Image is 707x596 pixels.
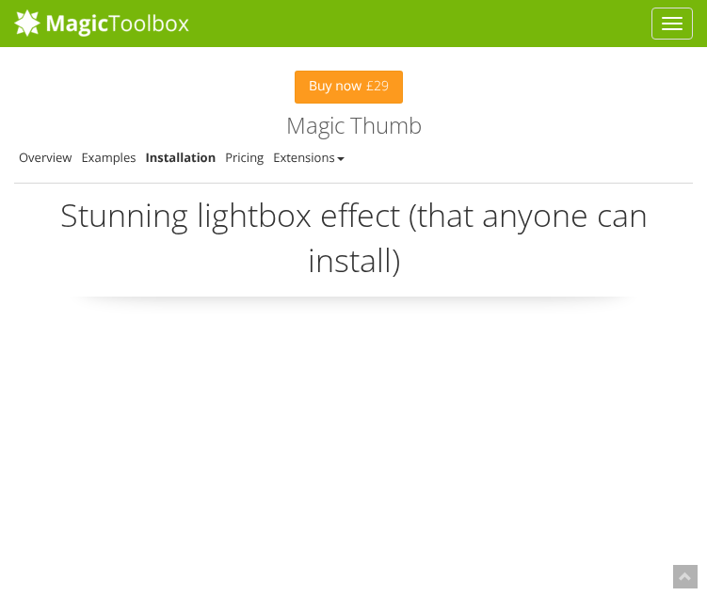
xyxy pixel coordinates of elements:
p: Stunning lightbox effect (that anyone can install) [14,193,693,297]
span: £29 [362,79,389,94]
h1: Magic Thumb [14,113,693,137]
img: MagicToolbox.com - Image tools for your website [14,8,189,37]
a: Overview [19,149,72,166]
a: Buy now£29 [295,71,403,104]
a: Installation [145,149,216,166]
a: Extensions [273,149,344,166]
a: Pricing [225,149,264,166]
a: Examples [81,149,136,166]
